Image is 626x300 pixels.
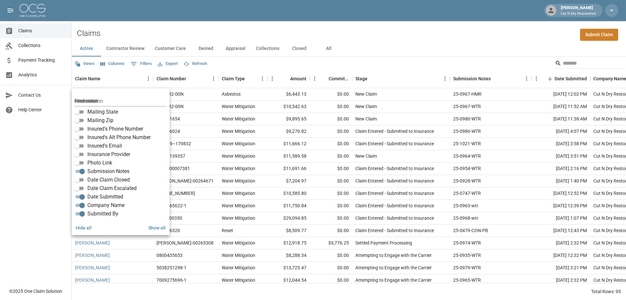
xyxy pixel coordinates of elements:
[531,74,541,84] button: Menu
[73,59,96,69] button: Views
[18,71,66,78] span: Analytics
[18,42,66,49] span: Collections
[531,249,590,262] div: [DATE] 12:32 PM
[355,165,434,172] div: Claim Entered - Submitted to Insurance
[72,88,170,235] div: Select columns
[209,74,218,84] button: Menu
[267,101,310,113] div: $10,542.63
[218,70,267,88] div: Claim Type
[355,190,434,197] div: Claim Entered - Submitted to Insurance
[87,150,130,158] span: Insurance Provider
[75,70,100,88] div: Claim Name
[101,41,150,56] button: Contractor Review
[222,240,255,246] div: Water Mitigation
[310,237,352,249] div: $9,776.25
[156,277,186,283] div: 7009275696-1
[222,178,255,184] div: Water Mitigation
[531,125,590,138] div: [DATE] 4:07 PM
[453,140,481,147] div: 25-1021-WTR
[453,153,481,159] div: 25-0964-WTR
[156,91,184,97] div: 75-88R2-00N
[191,41,220,56] button: Denied
[186,74,195,83] button: Sort
[72,41,101,56] button: Active
[453,70,491,88] div: Submission Notes
[267,113,310,125] div: $9,895.65
[87,125,143,133] span: Insured's Phone Number
[453,103,481,110] div: 25-0967-WTR
[314,41,343,56] button: All
[320,74,329,83] button: Sort
[355,70,367,88] div: Stage
[87,184,137,192] span: Date Claim Escalated
[531,237,590,249] div: [DATE] 2:32 PM
[355,264,432,271] div: Attempting to Engage with the Carrier
[531,138,590,150] div: [DATE] 3:58 PM
[146,222,168,234] button: Show all
[355,128,434,134] div: Claim Entered - Submitted to Insurance
[129,59,154,69] button: Show filters
[355,178,434,184] div: Claim Entered - Submitted to Insurance
[267,70,310,88] div: Amount
[87,134,151,141] span: Insured's Alt Phone Number
[222,252,255,259] div: Water Mitigation
[310,150,352,163] div: $0.00
[245,74,254,83] button: Sort
[156,103,184,110] div: 75-88R2-00N
[87,201,125,209] span: Company Name
[267,175,310,187] div: $7,204.97
[453,91,482,97] div: 25-0967-HMR
[531,150,590,163] div: [DATE] 3:51 PM
[310,262,352,274] div: $0.00
[531,274,590,287] div: [DATE] 2:32 PM
[440,74,450,84] button: Menu
[75,277,110,283] a: [PERSON_NAME]
[591,288,621,295] div: Total Rows: 95
[531,200,590,212] div: [DATE] 12:39 PM
[310,138,352,150] div: $0.00
[267,138,310,150] div: $11,666.12
[453,190,481,197] div: 25-0747-WTR
[453,202,478,209] div: 25-0963-wtr
[310,163,352,175] div: $0.00
[580,29,618,41] a: Submit Claim
[310,225,352,237] div: $0.00
[531,225,590,237] div: [DATE] 12:43 PM
[153,70,218,88] div: Claim Number
[222,140,255,147] div: Water Mitigation
[222,227,233,234] div: Reset
[87,193,123,201] span: Date Submitted
[156,153,185,159] div: 01009139357
[222,190,255,197] div: Water Mitigation
[453,128,481,134] div: 25-0986-WTR
[355,252,432,259] div: Attempting to Engage with the Carrier
[453,116,481,122] div: 25-0980-WTR
[310,70,352,88] div: Committed Amount
[156,140,191,147] div: 01–009–179832
[531,262,590,274] div: [DATE] 3:21 PM
[355,277,432,283] div: Attempting to Engage with the Carrier
[156,165,190,172] div: CALC-00007381
[310,200,352,212] div: $0.00
[222,70,245,88] div: Claim Type
[222,277,255,283] div: Water Mitigation
[156,240,214,246] div: CAHO-00265308
[156,202,186,209] div: 5038165622-1
[182,59,209,69] button: Refresh
[531,163,590,175] div: [DATE] 2:16 PM
[220,41,251,56] button: Appraisal
[222,264,255,271] div: Water Mitigation
[75,240,110,246] a: [PERSON_NAME]
[453,252,481,259] div: 25-0935-WTR
[450,70,531,88] div: Submission Notes
[156,264,186,271] div: 5038251298-1
[222,128,255,134] div: Water Mitigation
[267,262,310,274] div: $13,725.47
[87,142,122,150] span: Insured's Email
[156,59,179,69] button: Export
[87,117,113,124] span: Mailing Zip
[258,74,267,84] button: Menu
[310,187,352,200] div: $0.00
[18,57,66,64] span: Payment Tracking
[143,74,153,84] button: Menu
